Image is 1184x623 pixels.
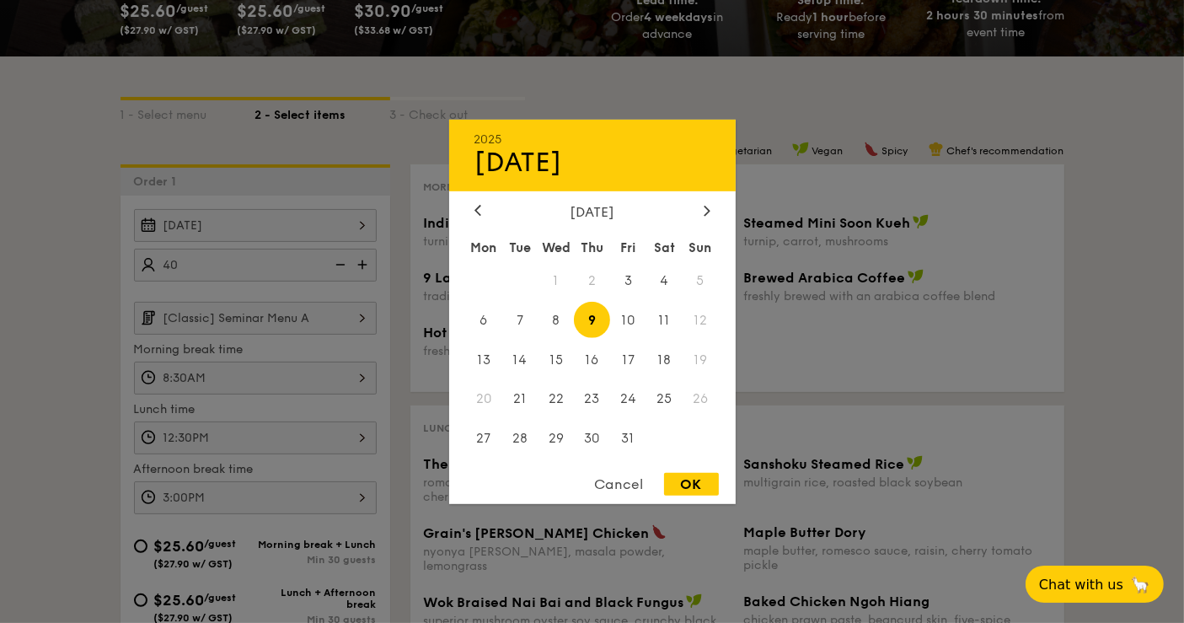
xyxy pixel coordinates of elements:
span: 7 [501,302,538,338]
span: 6 [466,302,502,338]
span: 19 [683,341,719,378]
div: [DATE] [474,203,710,219]
span: 30 [574,421,610,457]
span: 29 [538,421,574,457]
div: Wed [538,232,574,262]
span: 3 [610,262,646,298]
div: Fri [610,232,646,262]
span: 23 [574,381,610,417]
span: 1 [538,262,574,298]
span: 10 [610,302,646,338]
span: 11 [646,302,683,338]
span: 2 [574,262,610,298]
span: 14 [501,341,538,378]
span: 20 [466,381,502,417]
span: 31 [610,421,646,457]
div: [DATE] [474,146,710,178]
div: Cancel [578,473,661,496]
span: 26 [683,381,719,417]
span: 🦙 [1130,575,1150,594]
div: OK [664,473,719,496]
span: 13 [466,341,502,378]
span: 16 [574,341,610,378]
span: 8 [538,302,574,338]
span: 21 [501,381,538,417]
span: 15 [538,341,574,378]
span: 9 [574,302,610,338]
div: Sun [683,232,719,262]
span: 28 [501,421,538,457]
span: 12 [683,302,719,338]
span: 22 [538,381,574,417]
div: Sat [646,232,683,262]
span: Chat with us [1039,577,1123,593]
div: Mon [466,232,502,262]
span: 24 [610,381,646,417]
span: 27 [466,421,502,457]
div: 2025 [474,132,710,146]
div: Tue [501,232,538,262]
span: 4 [646,262,683,298]
span: 5 [683,262,719,298]
div: Thu [574,232,610,262]
span: 18 [646,341,683,378]
button: Chat with us🦙 [1026,566,1164,603]
span: 17 [610,341,646,378]
span: 25 [646,381,683,417]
